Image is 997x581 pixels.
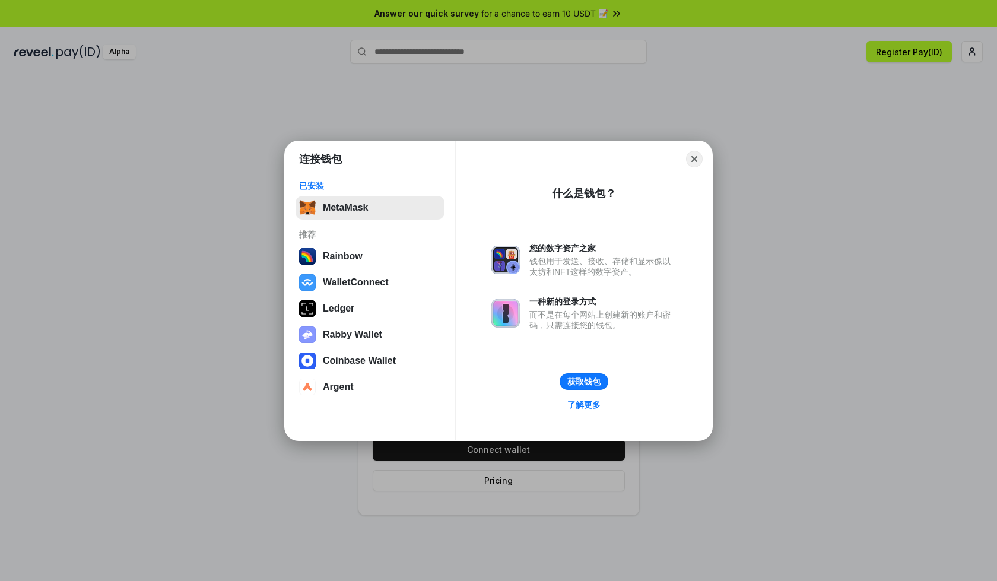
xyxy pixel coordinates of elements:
[296,271,444,294] button: WalletConnect
[529,243,677,253] div: 您的数字资产之家
[567,376,601,387] div: 获取钱包
[323,382,354,392] div: Argent
[299,326,316,343] img: svg+xml,%3Csvg%20xmlns%3D%22http%3A%2F%2Fwww.w3.org%2F2000%2Fsvg%22%20fill%3D%22none%22%20viewBox...
[491,299,520,328] img: svg+xml,%3Csvg%20xmlns%3D%22http%3A%2F%2Fwww.w3.org%2F2000%2Fsvg%22%20fill%3D%22none%22%20viewBox...
[296,375,444,399] button: Argent
[567,399,601,410] div: 了解更多
[299,248,316,265] img: svg+xml,%3Csvg%20width%3D%22120%22%20height%3D%22120%22%20viewBox%3D%220%200%20120%20120%22%20fil...
[323,277,389,288] div: WalletConnect
[323,329,382,340] div: Rabby Wallet
[299,199,316,216] img: svg+xml,%3Csvg%20fill%3D%22none%22%20height%3D%2233%22%20viewBox%3D%220%200%2035%2033%22%20width%...
[552,186,616,201] div: 什么是钱包？
[323,355,396,366] div: Coinbase Wallet
[529,309,677,331] div: 而不是在每个网站上创建新的账户和密码，只需连接您的钱包。
[323,251,363,262] div: Rainbow
[296,196,444,220] button: MetaMask
[560,373,608,390] button: 获取钱包
[299,229,441,240] div: 推荐
[560,397,608,412] a: 了解更多
[299,152,342,166] h1: 连接钱包
[299,353,316,369] img: svg+xml,%3Csvg%20width%3D%2228%22%20height%3D%2228%22%20viewBox%3D%220%200%2028%2028%22%20fill%3D...
[296,323,444,347] button: Rabby Wallet
[529,296,677,307] div: 一种新的登录方式
[491,246,520,274] img: svg+xml,%3Csvg%20xmlns%3D%22http%3A%2F%2Fwww.w3.org%2F2000%2Fsvg%22%20fill%3D%22none%22%20viewBox...
[299,274,316,291] img: svg+xml,%3Csvg%20width%3D%2228%22%20height%3D%2228%22%20viewBox%3D%220%200%2028%2028%22%20fill%3D...
[323,202,368,213] div: MetaMask
[296,349,444,373] button: Coinbase Wallet
[323,303,354,314] div: Ledger
[296,297,444,320] button: Ledger
[299,300,316,317] img: svg+xml,%3Csvg%20xmlns%3D%22http%3A%2F%2Fwww.w3.org%2F2000%2Fsvg%22%20width%3D%2228%22%20height%3...
[299,379,316,395] img: svg+xml,%3Csvg%20width%3D%2228%22%20height%3D%2228%22%20viewBox%3D%220%200%2028%2028%22%20fill%3D...
[296,245,444,268] button: Rainbow
[529,256,677,277] div: 钱包用于发送、接收、存储和显示像以太坊和NFT这样的数字资产。
[686,151,703,167] button: Close
[299,180,441,191] div: 已安装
